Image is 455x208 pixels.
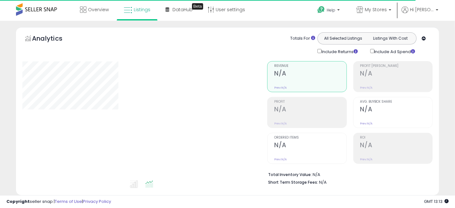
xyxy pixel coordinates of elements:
[268,172,312,177] b: Total Inventory Value:
[88,6,109,13] span: Overview
[365,6,387,13] span: My Stores
[274,64,346,68] span: Revenue
[360,106,432,114] h2: N/A
[327,7,335,13] span: Help
[360,70,432,78] h2: N/A
[83,198,111,204] a: Privacy Policy
[317,6,325,14] i: Get Help
[192,3,203,10] div: Tooltip anchor
[274,106,346,114] h2: N/A
[274,100,346,104] span: Profit
[360,141,432,150] h2: N/A
[290,36,315,42] div: Totals For
[360,86,373,90] small: Prev: N/A
[274,136,346,140] span: Ordered Items
[410,6,434,13] span: Hi [PERSON_NAME]
[6,198,30,204] strong: Copyright
[319,179,327,185] span: N/A
[268,170,428,178] li: N/A
[360,157,373,161] small: Prev: N/A
[360,64,432,68] span: Profit [PERSON_NAME]
[424,198,449,204] span: 2025-09-9 13:13 GMT
[319,34,367,43] button: All Selected Listings
[360,100,432,104] span: Avg. Buybox Share
[360,136,432,140] span: ROI
[6,199,111,205] div: seller snap | |
[274,122,287,125] small: Prev: N/A
[402,6,438,21] a: Hi [PERSON_NAME]
[268,180,318,185] b: Short Term Storage Fees:
[313,48,365,55] div: Include Returns
[274,141,346,150] h2: N/A
[55,198,82,204] a: Terms of Use
[274,70,346,78] h2: N/A
[274,157,287,161] small: Prev: N/A
[367,34,414,43] button: Listings With Cost
[274,86,287,90] small: Prev: N/A
[134,6,150,13] span: Listings
[365,48,426,55] div: Include Ad Spend
[32,34,75,44] h5: Analytics
[312,1,346,21] a: Help
[360,122,373,125] small: Prev: N/A
[172,6,193,13] span: DataHub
